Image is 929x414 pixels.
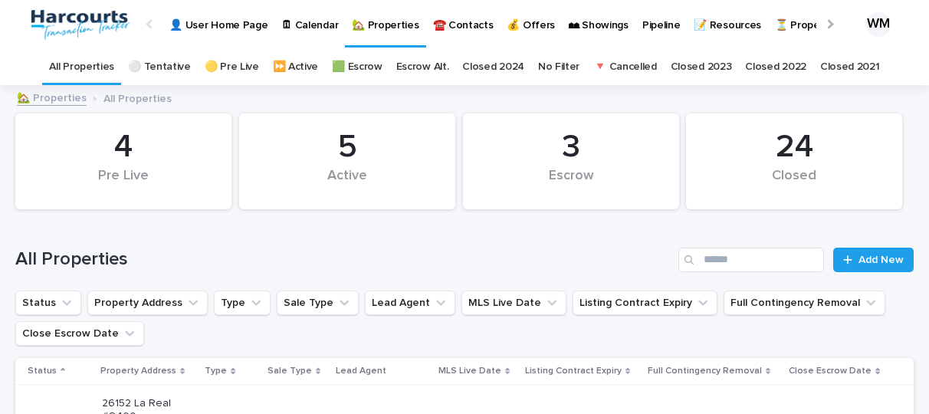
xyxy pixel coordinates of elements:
[41,128,205,166] div: 4
[41,168,205,200] div: Pre Live
[336,363,386,379] p: Lead Agent
[724,291,885,315] button: Full Contingency Removal
[205,49,259,85] a: 🟡 Pre Live
[265,168,429,200] div: Active
[128,49,191,85] a: ⚪️ Tentative
[15,291,81,315] button: Status
[858,255,904,265] span: Add New
[17,88,87,106] a: 🏡 Properties
[820,49,880,85] a: Closed 2021
[489,128,653,166] div: 3
[866,12,891,37] div: WM
[273,49,319,85] a: ⏩ Active
[593,49,657,85] a: 🔻 Cancelled
[332,49,382,85] a: 🟩 Escrow
[365,291,455,315] button: Lead Agent
[833,248,914,272] a: Add New
[678,248,824,272] input: Search
[461,291,566,315] button: MLS Live Date
[671,49,732,85] a: Closed 2023
[100,363,176,379] p: Property Address
[49,49,114,85] a: All Properties
[28,363,57,379] p: Status
[205,363,227,379] p: Type
[214,291,271,315] button: Type
[538,49,579,85] a: No Filter
[87,291,208,315] button: Property Address
[789,363,872,379] p: Close Escrow Date
[277,291,359,315] button: Sale Type
[15,248,672,271] h1: All Properties
[489,168,653,200] div: Escrow
[265,128,429,166] div: 5
[712,168,876,200] div: Closed
[31,9,130,40] img: aRr5UT5PQeWb03tlxx4P
[438,363,501,379] p: MLS Live Date
[396,49,449,85] a: Escrow Alt.
[462,49,524,85] a: Closed 2024
[745,49,806,85] a: Closed 2022
[525,363,622,379] p: Listing Contract Expiry
[573,291,717,315] button: Listing Contract Expiry
[103,89,172,106] p: All Properties
[648,363,762,379] p: Full Contingency Removal
[268,363,312,379] p: Sale Type
[712,128,876,166] div: 24
[15,321,144,346] button: Close Escrow Date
